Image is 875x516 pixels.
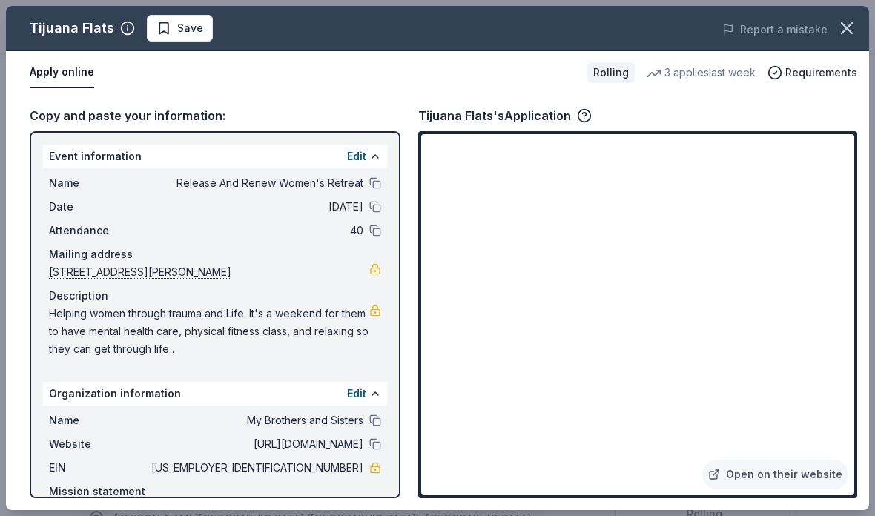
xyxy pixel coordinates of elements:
span: Date [49,198,148,216]
button: Edit [347,385,366,403]
button: Requirements [767,64,857,82]
span: Name [49,411,148,429]
div: 3 applies last week [647,64,756,82]
span: [US_EMPLOYER_IDENTIFICATION_NUMBER] [148,459,363,477]
div: Tijuana Flats [30,16,114,40]
button: Apply online [30,57,94,88]
span: Attendance [49,222,148,239]
div: Description [49,287,381,305]
span: Requirements [785,64,857,82]
div: Tijuana Flats's Application [418,106,592,125]
div: Mailing address [49,245,381,263]
div: Mission statement [49,483,381,500]
button: Report a mistake [722,21,828,39]
div: Copy and paste your information: [30,106,400,125]
span: My Brothers and Sisters [148,411,363,429]
button: Edit [347,148,366,165]
div: Event information [43,145,387,168]
span: EIN [49,459,148,477]
span: Release And Renew Women's Retreat [148,174,363,192]
span: Website [49,435,148,453]
button: Save [147,15,213,42]
div: Rolling [587,62,635,83]
span: Save [177,19,203,37]
span: [DATE] [148,198,363,216]
span: Name [49,174,148,192]
span: [URL][DOMAIN_NAME] [148,435,363,453]
a: Open on their website [702,460,848,489]
span: Helping women through trauma and Life. It's a weekend for them to have mental health care, physic... [49,305,369,358]
span: 40 [148,222,363,239]
div: Organization information [43,382,387,406]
